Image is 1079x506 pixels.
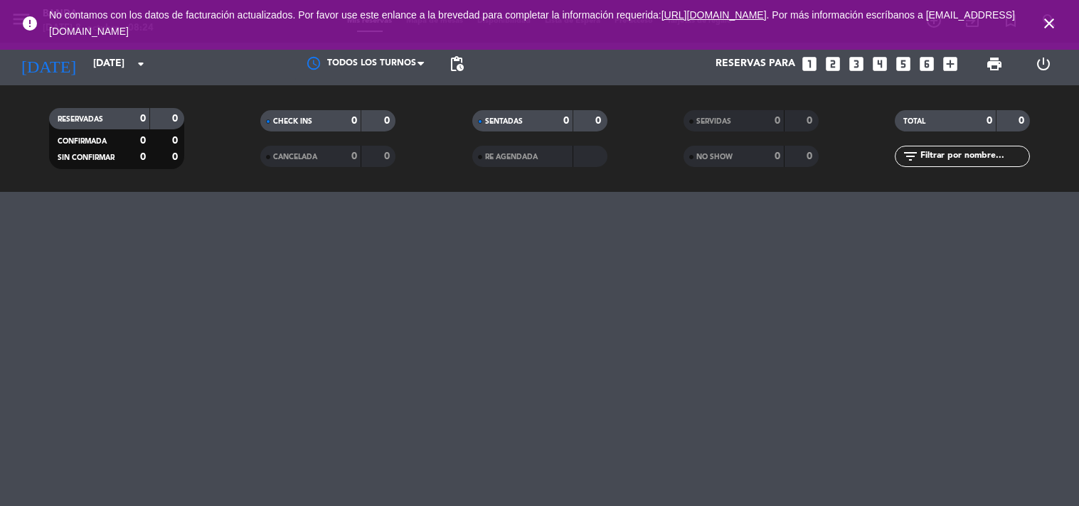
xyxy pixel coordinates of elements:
span: Reservas para [716,58,795,70]
span: CANCELADA [273,154,317,161]
strong: 0 [172,114,181,124]
i: looks_5 [894,55,913,73]
a: [URL][DOMAIN_NAME] [661,9,767,21]
span: SERVIDAS [696,118,731,125]
span: CONFIRMADA [58,138,107,145]
strong: 0 [140,152,146,162]
i: power_settings_new [1035,55,1052,72]
span: TOTAL [903,118,925,125]
strong: 0 [987,116,992,126]
i: looks_3 [847,55,866,73]
span: RESERVADAS [58,116,103,123]
strong: 0 [384,116,393,126]
strong: 0 [563,116,569,126]
strong: 0 [807,116,815,126]
i: looks_two [824,55,842,73]
strong: 0 [172,136,181,146]
i: looks_6 [918,55,936,73]
strong: 0 [775,151,780,161]
strong: 0 [172,152,181,162]
strong: 0 [351,151,357,161]
strong: 0 [807,151,815,161]
i: close [1041,15,1058,32]
span: No contamos con los datos de facturación actualizados. Por favor use este enlance a la brevedad p... [49,9,1015,37]
span: pending_actions [448,55,465,72]
strong: 0 [595,116,604,126]
span: SENTADAS [485,118,523,125]
span: SIN CONFIRMAR [58,154,115,161]
i: [DATE] [11,48,86,80]
div: LOG OUT [1019,43,1068,85]
input: Filtrar por nombre... [919,149,1029,164]
span: NO SHOW [696,154,733,161]
i: arrow_drop_down [132,55,149,72]
strong: 0 [351,116,357,126]
i: add_box [941,55,960,73]
i: filter_list [902,148,919,165]
span: RE AGENDADA [485,154,538,161]
a: . Por más información escríbanos a [EMAIL_ADDRESS][DOMAIN_NAME] [49,9,1015,37]
strong: 0 [384,151,393,161]
i: looks_one [800,55,819,73]
strong: 0 [1019,116,1027,126]
i: error [21,15,38,32]
strong: 0 [140,136,146,146]
strong: 0 [140,114,146,124]
span: CHECK INS [273,118,312,125]
strong: 0 [775,116,780,126]
span: print [986,55,1003,72]
i: looks_4 [871,55,889,73]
